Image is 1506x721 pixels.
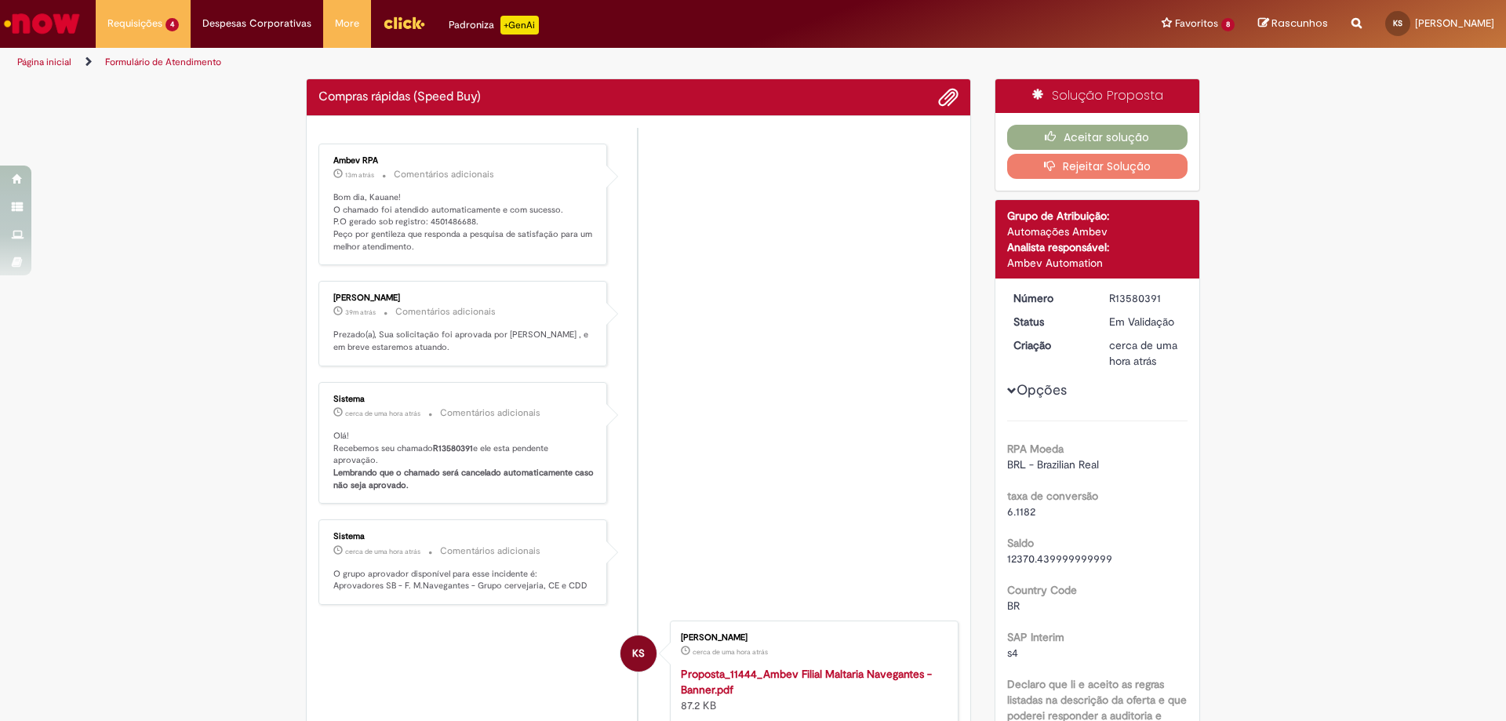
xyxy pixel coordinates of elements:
a: Rascunhos [1258,16,1328,31]
button: Rejeitar Solução [1007,154,1188,179]
img: click_logo_yellow_360x200.png [383,11,425,35]
span: KS [1393,18,1402,28]
span: 4 [166,18,179,31]
button: Aceitar solução [1007,125,1188,150]
span: 13m atrás [345,170,374,180]
div: Padroniza [449,16,539,35]
p: +GenAi [500,16,539,35]
div: Ambev RPA [333,156,595,166]
div: 30/09/2025 10:14:05 [1109,337,1182,369]
p: Prezado(a), Sua solicitação foi aprovada por [PERSON_NAME] , e em breve estaremos atuando. [333,329,595,353]
div: Sistema [333,532,595,541]
a: Formulário de Atendimento [105,56,221,68]
small: Comentários adicionais [440,544,540,558]
time: 30/09/2025 10:51:57 [345,170,374,180]
b: Country Code [1007,583,1077,597]
span: Rascunhos [1271,16,1328,31]
span: 6.1182 [1007,504,1035,519]
h2: Compras rápidas (Speed Buy) Histórico de tíquete [318,90,481,104]
span: cerca de uma hora atrás [345,409,420,418]
div: 87.2 KB [681,666,942,713]
b: R13580391 [433,442,473,454]
div: Ambev Automation [1007,255,1188,271]
small: Comentários adicionais [394,168,494,181]
button: Adicionar anexos [938,87,959,107]
small: Comentários adicionais [440,406,540,420]
a: Página inicial [17,56,71,68]
div: Kauane Da Silva [620,635,657,672]
p: Olá! Recebemos seu chamado e ele esta pendente aprovação. [333,430,595,492]
span: 12370.439999999999 [1007,552,1112,566]
div: Grupo de Atribuição: [1007,208,1188,224]
p: Bom dia, Kauane! O chamado foi atendido automaticamente e com sucesso. P.O gerado sob registro: 4... [333,191,595,253]
span: Despesas Corporativas [202,16,311,31]
span: [PERSON_NAME] [1415,16,1494,30]
div: R13580391 [1109,290,1182,306]
div: Sistema [333,395,595,404]
span: BRL - Brazilian Real [1007,457,1099,472]
b: SAP Interim [1007,630,1064,644]
span: cerca de uma hora atrás [693,647,768,657]
dt: Status [1002,314,1098,330]
b: Lembrando que o chamado será cancelado automaticamente caso não seja aprovado. [333,467,596,491]
span: Requisições [107,16,162,31]
div: Solução Proposta [995,79,1200,113]
span: cerca de uma hora atrás [1109,338,1177,368]
b: Saldo [1007,536,1034,550]
b: taxa de conversão [1007,489,1098,503]
b: RPA Moeda [1007,442,1064,456]
p: O grupo aprovador disponível para esse incidente é: Aprovadores SB - F. M.Navegantes - Grupo cerv... [333,568,595,592]
a: Proposta_11444_Ambev Filial Maltaria Navegantes - Banner.pdf [681,667,932,697]
div: Analista responsável: [1007,239,1188,255]
div: [PERSON_NAME] [681,633,942,643]
span: More [335,16,359,31]
div: Em Validação [1109,314,1182,330]
span: KS [632,635,645,672]
div: Automações Ambev [1007,224,1188,239]
dt: Número [1002,290,1098,306]
span: 8 [1221,18,1235,31]
div: [PERSON_NAME] [333,293,595,303]
span: cerca de uma hora atrás [345,547,420,556]
span: BR [1007,599,1020,613]
time: 30/09/2025 10:25:05 [345,308,376,317]
span: Favoritos [1175,16,1218,31]
time: 30/09/2025 10:14:00 [693,647,768,657]
dt: Criação [1002,337,1098,353]
time: 30/09/2025 10:14:15 [345,547,420,556]
img: ServiceNow [2,8,82,39]
span: 39m atrás [345,308,376,317]
ul: Trilhas de página [12,48,992,77]
small: Comentários adicionais [395,305,496,319]
span: s4 [1007,646,1018,660]
time: 30/09/2025 10:14:19 [345,409,420,418]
